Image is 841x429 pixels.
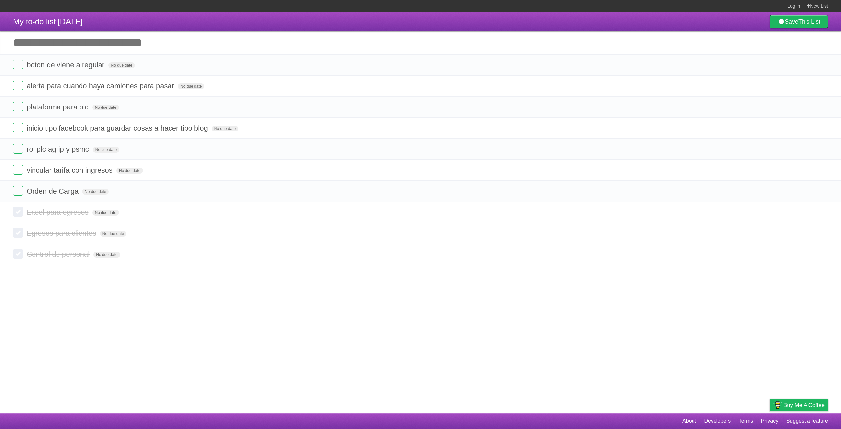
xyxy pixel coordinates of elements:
label: Done [13,102,23,111]
a: Privacy [761,415,778,427]
span: No due date [93,252,120,258]
a: About [682,415,696,427]
label: Done [13,144,23,154]
span: No due date [100,231,126,237]
span: Excel para egresos [27,208,90,216]
label: Done [13,228,23,238]
label: Done [13,249,23,259]
span: vincular tarifa con ingresos [27,166,114,174]
label: Done [13,123,23,132]
a: Developers [704,415,731,427]
span: No due date [82,189,109,195]
span: No due date [178,83,204,89]
label: Done [13,81,23,90]
img: Buy me a coffee [773,399,782,411]
span: No due date [92,105,119,110]
a: Buy me a coffee [770,399,828,411]
span: No due date [92,210,119,216]
span: No due date [212,126,238,131]
span: inicio tipo facebook para guardar cosas a hacer tipo blog [27,124,210,132]
label: Done [13,165,23,175]
label: Done [13,186,23,196]
span: My to-do list [DATE] [13,17,83,26]
span: plataforma para plc [27,103,90,111]
label: Done [13,60,23,69]
span: rol plc agrip y psmc [27,145,91,153]
span: boton de viene a regular [27,61,106,69]
a: Suggest a feature [786,415,828,427]
span: Control de personal [27,250,91,258]
label: Done [13,207,23,217]
a: Terms [739,415,753,427]
a: SaveThis List [770,15,828,28]
span: No due date [108,62,135,68]
span: Egresos para clientes [27,229,98,237]
span: No due date [116,168,143,174]
b: This List [798,18,820,25]
span: Buy me a coffee [784,399,825,411]
span: No due date [93,147,119,153]
span: alerta para cuando haya camiones para pasar [27,82,176,90]
span: Orden de Carga [27,187,80,195]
